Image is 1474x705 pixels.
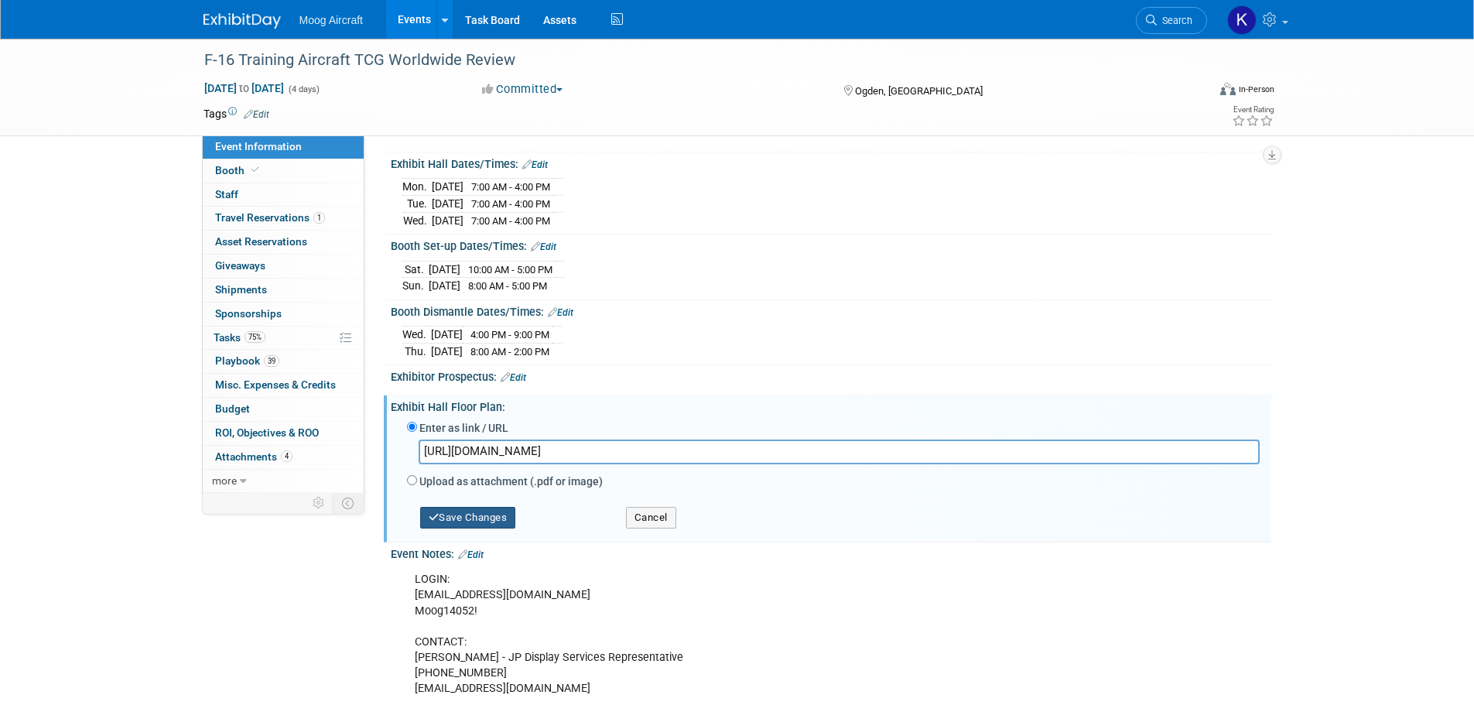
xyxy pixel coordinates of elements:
a: Asset Reservations [203,231,364,254]
div: Exhibit Hall Floor Plan: [391,395,1271,415]
td: [DATE] [431,327,463,344]
td: Tags [203,106,269,121]
a: Edit [244,109,269,120]
td: Wed. [402,212,432,228]
span: Giveaways [215,259,265,272]
img: Format-Inperson.png [1220,83,1236,95]
td: [DATE] [429,278,460,294]
span: Asset Reservations [215,235,307,248]
a: more [203,470,364,493]
a: Staff [203,183,364,207]
td: [DATE] [431,343,463,359]
button: Committed [477,81,569,98]
span: Tasks [214,331,265,344]
td: Sat. [402,261,429,278]
span: Staff [215,188,238,200]
span: 4:00 PM - 9:00 PM [470,329,549,341]
a: Giveaways [203,255,364,278]
div: Exhibitor Prospectus: [391,365,1271,385]
span: 1 [313,212,325,224]
a: Sponsorships [203,303,364,326]
div: Booth Dismantle Dates/Times: [391,300,1271,320]
td: [DATE] [429,261,460,278]
span: Travel Reservations [215,211,325,224]
label: Upload as attachment (.pdf or image) [419,474,603,489]
td: [DATE] [432,179,463,196]
td: Sun. [402,278,429,294]
a: Travel Reservations1 [203,207,364,230]
span: 7:00 AM - 4:00 PM [471,181,550,193]
span: 75% [245,331,265,343]
img: ExhibitDay [203,13,281,29]
span: (4 days) [287,84,320,94]
span: 8:00 AM - 2:00 PM [470,346,549,358]
span: Sponsorships [215,307,282,320]
a: Shipments [203,279,364,302]
span: [DATE] [DATE] [203,81,285,95]
span: 39 [264,355,279,367]
span: 8:00 AM - 5:00 PM [468,280,547,292]
a: Event Information [203,135,364,159]
td: [DATE] [432,196,463,213]
a: Edit [548,307,573,318]
div: Event Notes: [391,542,1271,563]
span: 10:00 AM - 5:00 PM [468,264,552,275]
td: Toggle Event Tabs [332,493,364,513]
span: Event Information [215,140,302,152]
span: Moog Aircraft [299,14,363,26]
label: Enter as link / URL [419,420,508,436]
span: Booth [215,164,262,176]
td: Personalize Event Tab Strip [306,493,333,513]
span: 7:00 AM - 4:00 PM [471,215,550,227]
span: 7:00 AM - 4:00 PM [471,198,550,210]
div: Booth Set-up Dates/Times: [391,234,1271,255]
span: Misc. Expenses & Credits [215,378,336,391]
span: ROI, Objectives & ROO [215,426,319,439]
div: Exhibit Hall Dates/Times: [391,152,1271,173]
a: Edit [522,159,548,170]
span: Search [1157,15,1192,26]
td: Thu. [402,343,431,359]
span: Budget [215,402,250,415]
span: Attachments [215,450,292,463]
a: Edit [501,372,526,383]
td: Wed. [402,327,431,344]
button: Save Changes [420,507,516,529]
a: Edit [531,241,556,252]
a: Misc. Expenses & Credits [203,374,364,397]
a: Booth [203,159,364,183]
span: more [212,474,237,487]
a: Attachments4 [203,446,364,469]
a: Edit [458,549,484,560]
a: ROI, Objectives & ROO [203,422,364,445]
div: Event Rating [1232,106,1274,114]
span: Playbook [215,354,279,367]
span: 4 [281,450,292,462]
div: F-16 Training Aircraft TCG Worldwide Review [199,46,1184,74]
a: Tasks75% [203,327,364,350]
a: Search [1136,7,1207,34]
button: Cancel [626,507,676,529]
div: In-Person [1238,84,1274,95]
span: Ogden, [GEOGRAPHIC_DATA] [855,85,983,97]
td: Mon. [402,179,432,196]
td: [DATE] [432,212,463,228]
span: Shipments [215,283,267,296]
a: Budget [203,398,364,421]
a: Playbook39 [203,350,364,373]
i: Booth reservation complete [251,166,259,174]
span: to [237,82,251,94]
div: Event Format [1116,80,1275,104]
td: Tue. [402,196,432,213]
img: Kelsey Blackley [1227,5,1257,35]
